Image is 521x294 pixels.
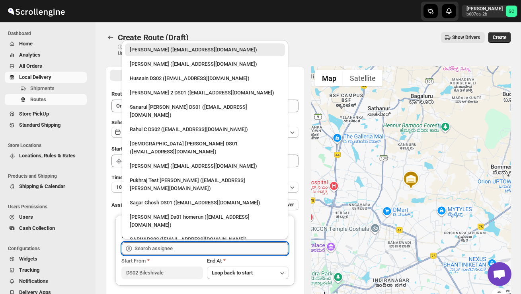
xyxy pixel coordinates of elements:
div: [PERSON_NAME] Ds01 homerun ([EMAIL_ADDRESS][DOMAIN_NAME]) [130,213,280,229]
span: 10 minutes [116,184,140,190]
span: Users [19,214,33,220]
button: Widgets [5,253,87,265]
span: Routes [30,96,46,102]
button: Show street map [315,70,343,86]
div: [DEMOGRAPHIC_DATA] [PERSON_NAME] DS01 ([EMAIL_ADDRESS][DOMAIN_NAME]) [130,140,280,156]
span: All Orders [19,63,42,69]
button: Analytics [5,49,87,61]
div: Sagar Ghosh DS01 ([EMAIL_ADDRESS][DOMAIN_NAME]) [130,199,280,207]
span: Create [493,34,506,41]
span: Store PickUp [19,111,49,117]
span: Shipments [30,85,55,91]
span: Locations, Rules & Rates [19,153,76,159]
text: SC [509,9,514,14]
span: Standard Shipping [19,122,60,128]
li: Vikas Rathod (lolegiy458@nalwan.com) [122,158,288,172]
span: Time Per Stop [111,174,144,180]
li: Sagar Ghosh DS01 (loneyoj483@downlor.com) [122,195,288,209]
div: [PERSON_NAME] ([EMAIL_ADDRESS][DOMAIN_NAME]) [130,162,280,170]
span: Start Location (Warehouse) [111,146,174,152]
button: [DATE]|[DATE] [111,127,299,138]
span: Notifications [19,278,48,284]
span: Local Delivery [19,74,51,80]
span: Dashboard [8,30,90,37]
span: Home [19,41,33,47]
span: Cash Collection [19,225,55,231]
input: Eg: Bengaluru Route [111,100,299,112]
span: Configurations [8,245,90,252]
button: Locations, Rules & Rates [5,150,87,161]
li: Ali Husain 2 DS01 (petec71113@advitize.com) [122,85,288,99]
span: Store Locations [8,142,90,149]
button: Routes [105,32,116,43]
span: Route Name [111,91,139,97]
span: Widgets [19,256,37,262]
div: Hussain DS02 ([EMAIL_ADDRESS][DOMAIN_NAME]) [130,74,280,82]
div: Rahul C DS02 ([EMAIL_ADDRESS][DOMAIN_NAME]) [130,125,280,133]
div: Pukhraj Test [PERSON_NAME] ([EMAIL_ADDRESS][PERSON_NAME][DOMAIN_NAME]) [130,176,280,192]
div: Sanarul [PERSON_NAME] DS01 ([EMAIL_ADDRESS][DOMAIN_NAME]) [130,103,280,119]
li: Pukhraj Test Grewal (lesogip197@pariag.com) [122,172,288,195]
p: b607ea-2b [466,12,503,17]
button: Users [5,212,87,223]
li: Rahul Chopra (pukhraj@home-run.co) [122,43,288,56]
span: Start From [121,258,146,264]
button: All Orders [5,61,87,72]
p: ⓘ Shipments can also be added from Shipments menu Unrouted tab [118,44,243,57]
button: Show satellite imagery [343,70,382,86]
img: ScrollEngine [6,1,66,21]
button: Show Drivers [441,32,485,43]
p: [PERSON_NAME] [466,6,503,12]
span: Sanjay chetri [506,6,517,17]
span: Create Route (Draft) [118,33,189,42]
li: Islam Laskar DS01 (vixib74172@ikowat.com) [122,136,288,158]
button: Shipping & Calendar [5,181,87,192]
span: Analytics [19,52,41,58]
input: Search assignee [135,242,288,255]
span: Scheduled for [111,120,143,125]
button: Tracking [5,265,87,276]
button: Shipments [5,83,87,94]
button: Loop back to start [207,267,289,279]
span: Shipping & Calendar [19,183,65,189]
button: All Route Options [110,70,204,81]
a: Open chat [488,262,511,286]
span: Products and Shipping [8,173,90,179]
span: Loop back to start [212,270,253,276]
span: Tracking [19,267,39,273]
span: Users Permissions [8,204,90,210]
button: Cash Collection [5,223,87,234]
button: 10 minutes [111,182,299,193]
div: [PERSON_NAME] ([EMAIL_ADDRESS][DOMAIN_NAME]) [130,60,280,68]
div: End At [207,257,289,265]
button: Create [488,32,511,43]
button: User menu [462,5,518,18]
div: SARIM DS02 ([EMAIL_ADDRESS][DOMAIN_NAME]) [130,235,280,243]
button: Notifications [5,276,87,287]
div: [PERSON_NAME] 2 DS01 ([EMAIL_ADDRESS][DOMAIN_NAME]) [130,89,280,97]
button: Home [5,38,87,49]
li: Sanarul Haque DS01 (fefifag638@adosnan.com) [122,99,288,122]
button: Routes [5,94,87,105]
span: Assign to [111,202,133,208]
li: SARIM DS02 (xititor414@owlny.com) [122,231,288,246]
li: Sourav Ds01 homerun (bamij29633@eluxeer.com) [122,209,288,231]
div: [PERSON_NAME] ([EMAIL_ADDRESS][DOMAIN_NAME]) [130,46,280,54]
li: Rahul C DS02 (rahul.chopra@home-run.co) [122,122,288,136]
span: Show Drivers [452,34,480,41]
li: Hussain DS02 (jarav60351@abatido.com) [122,71,288,85]
li: Mujakkir Benguli (voweh79617@daypey.com) [122,56,288,71]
